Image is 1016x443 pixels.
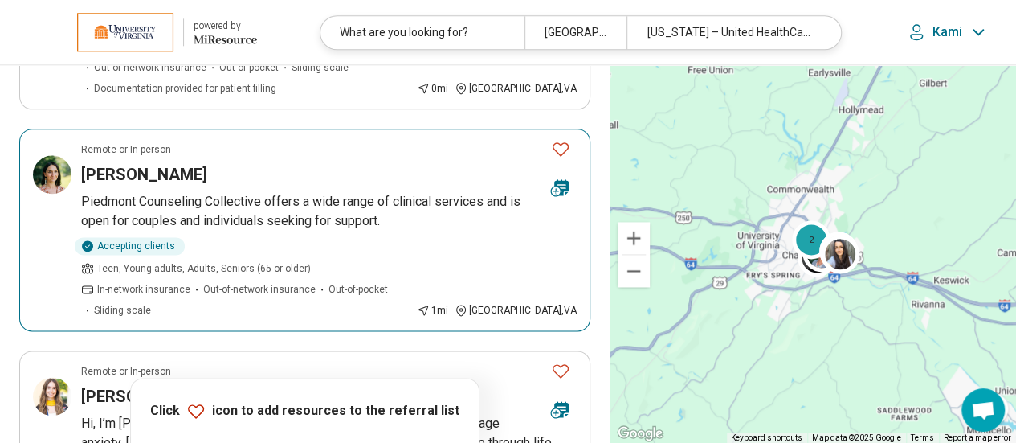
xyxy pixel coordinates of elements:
button: Zoom out [618,255,650,287]
span: Out-of-network insurance [94,60,206,75]
p: Piedmont Counseling Collective offers a wide range of clinical services and is open for couples a... [81,192,577,231]
div: Accepting clients [75,237,185,255]
div: [GEOGRAPHIC_DATA], [GEOGRAPHIC_DATA] [524,16,626,49]
span: Teen, Young adults, Adults, Seniors (65 or older) [97,261,311,276]
span: Map data ©2025 Google [812,433,901,442]
div: [US_STATE] – United HealthCare Student Resources [626,16,830,49]
div: 0 mi [417,81,448,96]
button: Favorite [545,355,577,388]
span: Out-of-pocket [328,282,388,297]
div: [GEOGRAPHIC_DATA] , VA [455,81,577,96]
a: Terms (opens in new tab) [911,433,934,442]
span: Out-of-network insurance [203,282,316,297]
div: powered by [194,18,257,33]
p: Click icon to add resources to the referral list [150,401,459,420]
span: Sliding scale [292,60,349,75]
a: University of Virginiapowered by [26,13,257,51]
p: Remote or In-person [81,364,171,379]
div: 2 [792,219,830,258]
button: Zoom in [618,222,650,254]
div: What are you looking for? [320,16,524,49]
div: 1 mi [417,303,448,318]
span: Out-of-pocket [219,60,279,75]
span: Documentation provided for patient filling [94,81,276,96]
span: Sliding scale [94,303,151,318]
h3: [PERSON_NAME] [81,385,207,408]
p: Kami [932,24,962,40]
img: University of Virginia [77,13,173,51]
div: [GEOGRAPHIC_DATA] , VA [455,303,577,318]
div: Open chat [961,388,1005,432]
span: In-network insurance [97,282,190,297]
h3: [PERSON_NAME] [81,163,207,186]
a: Report a map error [944,433,1011,442]
p: Remote or In-person [81,142,171,157]
button: Favorite [545,133,577,166]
